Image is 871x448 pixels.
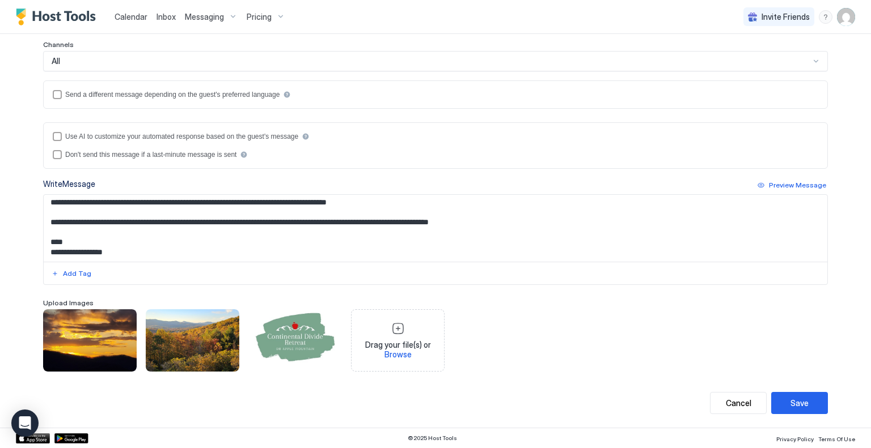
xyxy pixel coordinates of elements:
[756,178,828,192] button: Preview Message
[115,11,147,23] a: Calendar
[44,195,827,262] textarea: Input Field
[769,180,826,190] div: Preview Message
[54,433,88,443] a: Google Play Store
[65,133,298,140] div: Use AI to customize your automated response based on the guest's message
[762,12,810,22] span: Invite Friends
[65,91,280,99] div: Send a different message depending on the guest's preferred language
[818,432,855,444] a: Terms Of Use
[53,150,818,159] div: disableIfLastMinute
[146,309,239,372] div: View image
[53,132,818,141] div: useAI
[408,434,457,442] span: © 2025 Host Tools
[837,8,855,26] div: User profile
[43,309,137,372] div: View image
[776,432,814,444] a: Privacy Policy
[819,10,832,24] div: menu
[818,436,855,442] span: Terms Of Use
[356,340,439,360] span: Drag your file(s) or
[16,433,50,443] a: App Store
[65,151,236,159] div: Don't send this message if a last-minute message is sent
[790,397,809,409] div: Save
[384,349,412,359] span: Browse
[157,11,176,23] a: Inbox
[157,12,176,22] span: Inbox
[50,267,93,280] button: Add Tag
[771,392,828,414] button: Save
[115,12,147,22] span: Calendar
[43,178,95,190] div: Write Message
[248,309,342,372] div: View image
[43,298,94,307] span: Upload Images
[710,392,767,414] button: Cancel
[16,8,101,25] a: Host Tools Logo
[63,268,91,279] div: Add Tag
[53,90,818,99] div: languagesEnabled
[247,12,272,22] span: Pricing
[726,397,751,409] div: Cancel
[11,409,39,437] div: Open Intercom Messenger
[185,12,224,22] span: Messaging
[52,56,60,66] span: All
[43,40,74,49] span: Channels
[776,436,814,442] span: Privacy Policy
